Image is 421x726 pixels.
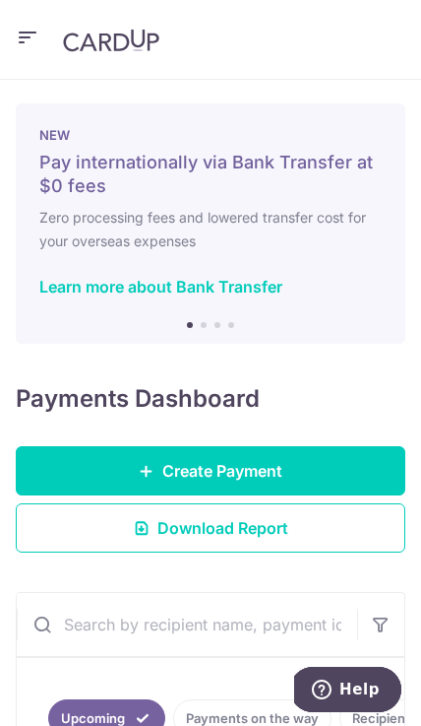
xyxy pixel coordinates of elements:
[39,206,382,253] h6: Zero processing fees and lowered transfer cost for your overseas expenses
[45,14,86,32] span: Help
[16,503,405,553] a: Download Report
[39,151,382,198] h5: Pay internationally via Bank Transfer at $0 fees
[39,277,282,297] a: Learn more about Bank Transfer
[16,446,405,495] a: Create Payment
[39,127,382,143] p: NEW
[63,29,159,52] img: CardUp
[294,667,401,716] iframe: Opens a widget where you can find more information
[157,516,288,540] span: Download Report
[17,593,357,656] input: Search by recipient name, payment id or reference
[162,459,282,483] span: Create Payment
[16,383,260,415] h4: Payments Dashboard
